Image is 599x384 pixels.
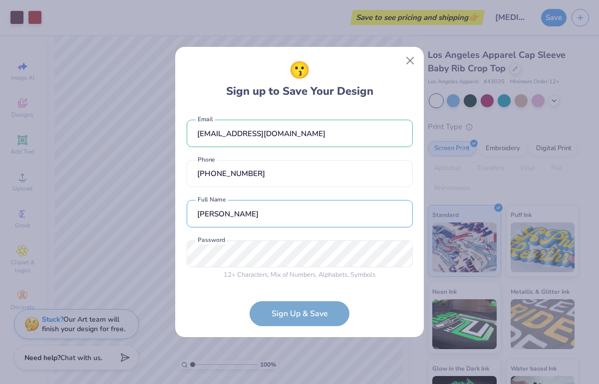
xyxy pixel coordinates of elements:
span: Alphabets [318,270,347,279]
span: 😗 [289,58,310,83]
button: Close [401,51,420,70]
div: , Mix of , , [187,270,413,280]
span: Numbers [290,270,315,279]
div: Sign up to Save Your Design [226,58,373,100]
span: 12 + Characters [224,270,268,279]
span: Symbols [350,270,375,279]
